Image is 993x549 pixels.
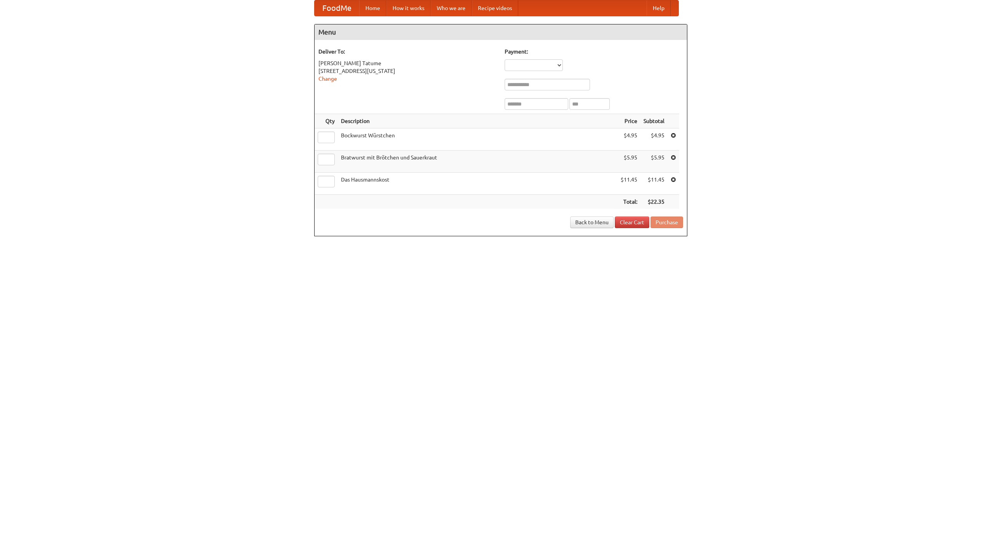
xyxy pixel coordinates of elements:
[338,128,618,151] td: Bockwurst Würstchen
[318,59,497,67] div: [PERSON_NAME] Tatume
[338,173,618,195] td: Das Hausmannskost
[315,24,687,40] h4: Menu
[505,48,683,55] h5: Payment:
[650,216,683,228] button: Purchase
[338,151,618,173] td: Bratwurst mit Brötchen und Sauerkraut
[318,48,497,55] h5: Deliver To:
[640,173,668,195] td: $11.45
[618,114,640,128] th: Price
[615,216,649,228] a: Clear Cart
[640,114,668,128] th: Subtotal
[386,0,431,16] a: How it works
[640,195,668,209] th: $22.35
[315,114,338,128] th: Qty
[338,114,618,128] th: Description
[647,0,671,16] a: Help
[431,0,472,16] a: Who we are
[318,76,337,82] a: Change
[318,67,497,75] div: [STREET_ADDRESS][US_STATE]
[359,0,386,16] a: Home
[618,173,640,195] td: $11.45
[640,151,668,173] td: $5.95
[640,128,668,151] td: $4.95
[315,0,359,16] a: FoodMe
[472,0,518,16] a: Recipe videos
[618,151,640,173] td: $5.95
[618,128,640,151] td: $4.95
[618,195,640,209] th: Total:
[570,216,614,228] a: Back to Menu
